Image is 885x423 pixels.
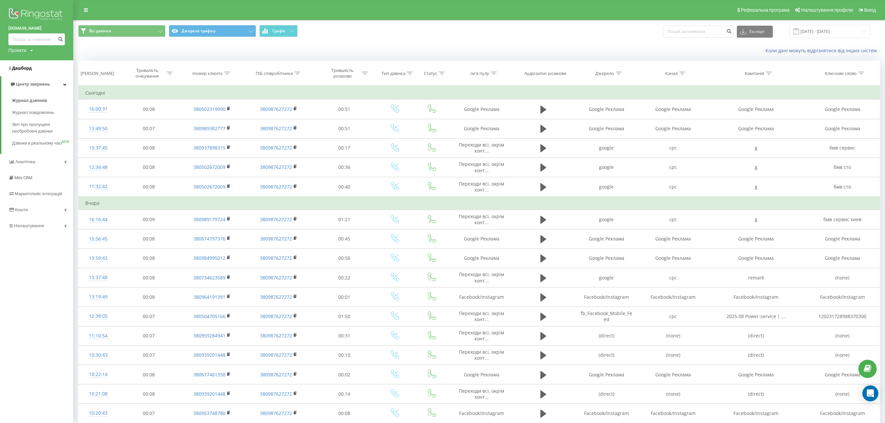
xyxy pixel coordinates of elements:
[424,71,437,76] div: Статус
[85,271,111,284] div: 13:37:48
[573,100,640,119] td: Google Реклама
[193,216,225,222] a: 380989179724
[707,248,805,268] td: Google Реклама
[118,287,180,307] td: 00:08
[15,207,28,212] span: Кошти
[707,287,805,307] td: Facebook/Instagram
[449,100,514,119] td: Google Реклама
[313,404,375,423] td: 00:08
[459,349,504,361] span: Переходи всі, окрім конт...
[118,177,180,197] td: 00:08
[14,175,32,180] span: Mini CRM
[193,106,225,112] a: 380502319990
[260,294,292,300] a: 380987627272
[573,119,640,138] td: Google Реклама
[130,68,165,79] div: Тривалість очікування
[313,119,375,138] td: 00:51
[259,25,298,37] button: Графік
[449,365,514,384] td: Google Реклама
[801,7,853,13] span: Налаштування профілю
[640,384,707,404] td: (none)
[16,82,50,87] span: Центр звернень
[12,97,47,104] span: Журнал дзвінків
[193,391,225,397] a: 380939201448
[805,138,880,158] td: бмв сервис
[85,407,111,420] div: 10:20:43
[640,248,707,268] td: Google Реклама
[79,86,880,100] td: Сьогодні
[15,159,35,164] span: Аналiтика
[12,119,73,137] a: Звіт про пропущені необроблені дзвінки
[12,107,73,119] a: Журнал повідомлень
[12,121,70,135] span: Звіт про пропущені необроблені дзвінки
[805,307,880,326] td: 120231728988370300
[85,290,111,303] div: 13:19:49
[449,248,514,268] td: Google Реклама
[470,71,489,76] div: Ім'я пулу
[862,385,878,401] div: Open Intercom Messenger
[118,138,180,158] td: 00:08
[192,71,222,76] div: Номер клієнта
[260,313,292,319] a: 380987627272
[78,25,165,37] button: Всі дзвінки
[707,229,805,248] td: Google Реклама
[805,268,880,287] td: (none)
[640,158,707,177] td: cpc
[12,66,32,71] span: Дашборд
[260,216,292,222] a: 380987627272
[118,210,180,229] td: 00:09
[85,180,111,193] div: 11:32:42
[118,119,180,138] td: 00:07
[573,345,640,365] td: (direct)
[707,138,805,158] td: g
[85,387,111,400] div: 10:21:08
[573,384,640,404] td: (direct)
[665,71,678,76] div: Канал
[260,410,292,416] a: 380987627272
[459,388,504,400] span: Переходи всі, окрім конт...
[1,76,73,92] a: Центр звернень
[193,235,225,242] a: 380674797376
[707,345,805,365] td: (direct)
[79,197,880,210] td: Вчора
[313,365,375,384] td: 00:02
[85,329,111,342] div: 11:10:54
[640,119,707,138] td: Google Реклама
[573,287,640,307] td: Facebook/Instagram
[640,345,707,365] td: (none)
[193,255,225,261] a: 380984995012
[805,210,880,229] td: бмв сервис киев
[573,248,640,268] td: Google Реклама
[118,404,180,423] td: 00:07
[573,307,640,326] td: fb_Facebook_Mobile_Feed
[12,109,54,116] span: Журнал повідомлень
[805,326,880,345] td: (none)
[260,255,292,261] a: 380987627272
[313,287,375,307] td: 00:01
[459,181,504,193] span: Переходи всі, окрім конт...
[727,313,785,319] span: 2025.08 Power-service | ...
[640,177,707,197] td: cpc
[81,71,114,76] div: [PERSON_NAME]
[85,213,111,226] div: 16:16:44
[864,7,876,13] span: Вихід
[85,122,111,135] div: 13:49:50
[85,232,111,245] div: 15:56:45
[663,26,734,38] input: Пошук за номером
[193,410,225,416] a: 380953748780
[118,307,180,326] td: 00:07
[640,100,707,119] td: Google Реклама
[118,326,180,345] td: 00:07
[640,210,707,229] td: cpc
[707,119,805,138] td: Google Реклама
[573,177,640,197] td: google
[805,287,880,307] td: Facebook/Instagram
[459,329,504,342] span: Переходи всі, окрім конт...
[256,71,293,76] div: ПІБ співробітника
[85,349,111,362] div: 10:30:43
[193,371,225,378] a: 380677461358
[169,25,256,37] button: Джерела трафіку
[12,140,62,147] span: Дзвінки в реальному часі
[118,365,180,384] td: 00:08
[805,158,880,177] td: бмв сто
